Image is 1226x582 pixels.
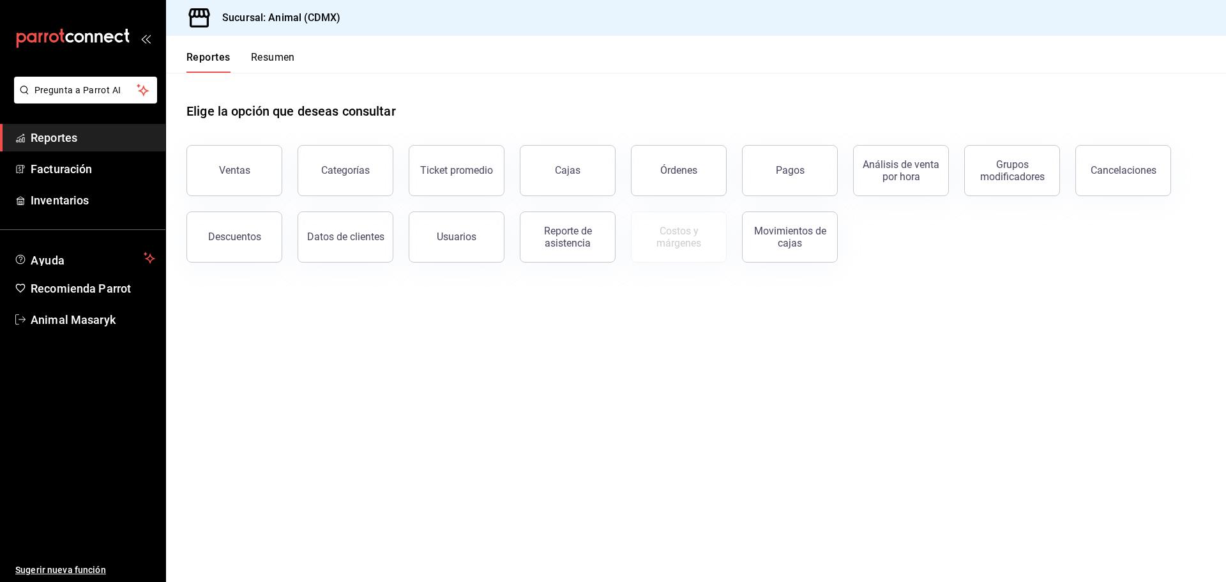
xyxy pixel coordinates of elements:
[742,145,838,196] button: Pagos
[31,192,155,209] span: Inventarios
[186,102,396,121] h1: Elige la opción que deseas consultar
[409,211,504,263] button: Usuarios
[140,33,151,43] button: open_drawer_menu
[520,211,616,263] button: Reporte de asistencia
[861,158,941,183] div: Análisis de venta por hora
[208,231,261,243] div: Descuentos
[409,145,504,196] button: Ticket promedio
[1091,164,1156,176] div: Cancelaciones
[251,51,295,73] button: Resumen
[298,145,393,196] button: Categorías
[555,163,581,178] div: Cajas
[186,211,282,263] button: Descuentos
[631,211,727,263] button: Contrata inventarios para ver este reporte
[219,164,250,176] div: Ventas
[31,160,155,178] span: Facturación
[212,10,340,26] h3: Sucursal: Animal (CDMX)
[15,563,155,577] span: Sugerir nueva función
[186,145,282,196] button: Ventas
[639,225,718,249] div: Costos y márgenes
[742,211,838,263] button: Movimientos de cajas
[307,231,384,243] div: Datos de clientes
[31,250,139,266] span: Ayuda
[31,280,155,297] span: Recomienda Parrot
[750,225,829,249] div: Movimientos de cajas
[298,211,393,263] button: Datos de clientes
[776,164,805,176] div: Pagos
[520,145,616,196] a: Cajas
[186,51,231,73] button: Reportes
[321,164,370,176] div: Categorías
[31,311,155,328] span: Animal Masaryk
[14,77,157,103] button: Pregunta a Parrot AI
[972,158,1052,183] div: Grupos modificadores
[853,145,949,196] button: Análisis de venta por hora
[528,225,607,249] div: Reporte de asistencia
[34,84,137,97] span: Pregunta a Parrot AI
[660,164,697,176] div: Órdenes
[437,231,476,243] div: Usuarios
[631,145,727,196] button: Órdenes
[186,51,295,73] div: navigation tabs
[31,129,155,146] span: Reportes
[1075,145,1171,196] button: Cancelaciones
[420,164,493,176] div: Ticket promedio
[9,93,157,106] a: Pregunta a Parrot AI
[964,145,1060,196] button: Grupos modificadores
